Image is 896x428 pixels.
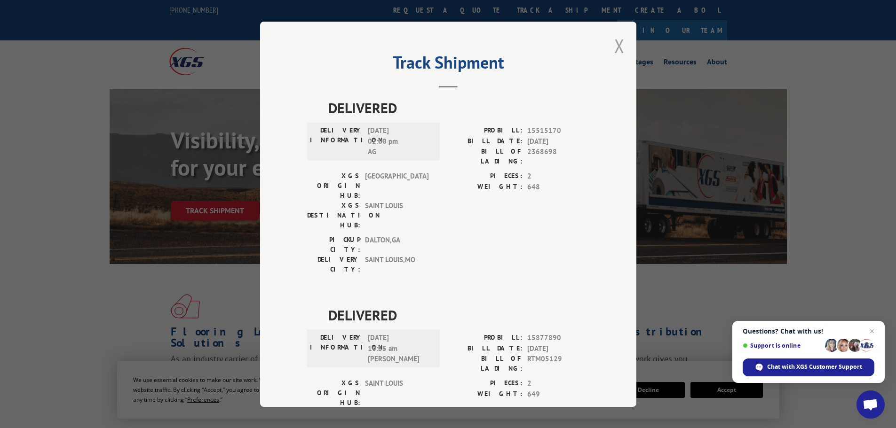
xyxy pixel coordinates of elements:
span: 2368698 [527,147,589,166]
span: DALTON , GA [365,235,428,255]
span: RTM05129 [527,354,589,374]
label: PROBILL: [448,333,523,343]
span: [DATE] [527,136,589,147]
label: DELIVERY CITY: [307,255,360,274]
span: [DATE] 02:00 pm AG [368,125,431,157]
label: XGS ORIGIN HUB: [307,171,360,201]
span: Close chat [866,326,878,337]
div: Chat with XGS Customer Support [743,358,874,376]
h2: Track Shipment [307,56,589,74]
label: PIECES: [448,171,523,182]
label: DELIVERY INFORMATION: [310,125,363,157]
span: Support is online [743,342,822,349]
label: PROBILL: [448,125,523,136]
span: [GEOGRAPHIC_DATA] [365,171,428,201]
label: XGS DESTINATION HUB: [307,201,360,230]
label: BILL DATE: [448,343,523,354]
span: 15877890 [527,333,589,343]
span: 648 [527,181,589,192]
label: PICKUP CITY: [307,235,360,255]
label: WEIGHT: [448,181,523,192]
label: BILL OF LADING: [448,147,523,166]
span: DELIVERED [328,304,589,326]
span: DELIVERED [328,97,589,118]
div: Open chat [856,390,885,419]
label: XGS ORIGIN HUB: [307,378,360,408]
span: SAINT LOUIS [365,201,428,230]
label: WEIGHT: [448,389,523,399]
span: 2 [527,378,589,389]
button: Close modal [614,33,625,58]
label: PIECES: [448,378,523,389]
label: BILL DATE: [448,136,523,147]
span: [DATE] [527,343,589,354]
span: 15515170 [527,125,589,136]
span: 649 [527,389,589,399]
span: [DATE] 10:35 am [PERSON_NAME] [368,333,431,365]
span: 2 [527,171,589,182]
label: BILL OF LADING: [448,354,523,374]
span: SAINT LOUIS , MO [365,255,428,274]
label: DELIVERY INFORMATION: [310,333,363,365]
span: Questions? Chat with us! [743,327,874,335]
span: Chat with XGS Customer Support [767,363,862,371]
span: SAINT LOUIS [365,378,428,408]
